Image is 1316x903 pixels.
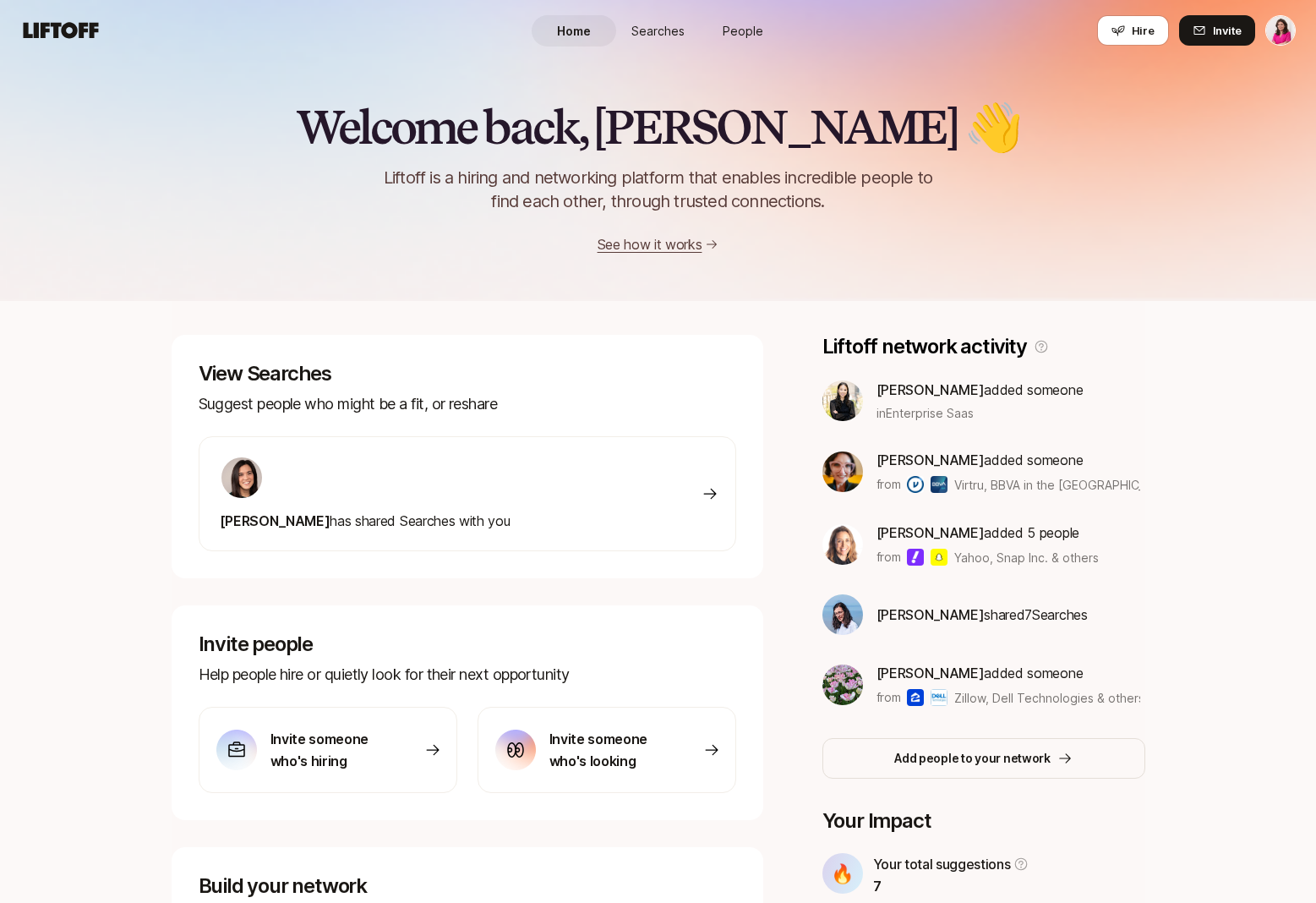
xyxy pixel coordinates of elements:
p: Invite people [199,632,736,656]
p: from [876,687,901,708]
p: 7 [873,875,1029,897]
span: Yahoo, Snap Inc. & others [954,549,1099,566]
img: 3b893d23_f71f_49ef_92c0_e9bb1dd07a83.jpg [822,451,863,492]
img: 71d7b91d_d7cb_43b4_a7ea_a9b2f2cc6e03.jpg [221,457,262,498]
button: Emma Frane [1265,15,1296,46]
span: Invite [1213,22,1242,39]
p: Invite someone who's hiring [270,728,389,772]
p: Your Impact [822,809,1145,833]
p: added 5 people [876,522,1100,544]
img: Virtru [907,476,924,493]
a: Home [532,15,616,47]
img: ACg8ocIdxRMdt9zg7cQmJ1etOp_AR7rnuVOB8v5rMQQddsajCIZ5kemg=s160-c [822,665,863,705]
p: Suggest people who might be a fit, or reshare [199,392,736,416]
p: Invite someone who's looking [549,728,668,772]
span: has shared Searches with you [220,512,511,529]
span: [PERSON_NAME] [876,381,985,398]
span: [PERSON_NAME] [876,451,985,468]
p: Help people hire or quietly look for their next opportunity [199,663,736,687]
img: 3b21b1e9_db0a_4655_a67f_ab9b1489a185.jpg [822,594,863,635]
img: af56f287_def7_404b_a6b8_d0cdc24f27c4.jpg [822,380,863,421]
button: Add people to your network [822,738,1145,779]
a: See how it works [598,236,702,253]
span: Home [557,22,591,40]
img: Dell Technologies [931,689,947,706]
p: shared 7 Search es [876,604,1088,626]
p: Your total suggestions [873,853,1011,875]
p: added someone [876,379,1084,401]
p: added someone [876,662,1141,684]
p: from [876,547,901,567]
span: [PERSON_NAME] [876,665,985,681]
p: View Searches [199,362,736,386]
img: Snap Inc. [931,549,947,566]
span: in Enterprise Saas [876,404,974,422]
img: BBVA in the USA [931,476,947,493]
span: [PERSON_NAME] [876,524,985,541]
p: Build your network [199,874,736,898]
button: Invite [1179,15,1255,46]
span: [PERSON_NAME] [876,606,985,623]
span: Virtru, BBVA in the [GEOGRAPHIC_DATA] & others [954,476,1140,494]
p: added someone [876,449,1141,471]
span: Zillow, Dell Technologies & others [954,691,1144,705]
a: People [701,15,785,47]
button: Hire [1097,15,1169,46]
span: [PERSON_NAME] [220,512,330,529]
p: Add people to your network [894,748,1051,769]
span: Searches [631,22,685,40]
h2: Welcome back, [PERSON_NAME] 👋 [296,101,1020,152]
img: Emma Frane [1266,16,1295,45]
p: Liftoff network activity [822,335,1027,358]
p: Liftoff is a hiring and networking platform that enables incredible people to find each other, th... [356,166,961,213]
span: Hire [1132,22,1155,39]
img: 5b4e8e9c_3b7b_4d72_a69f_7f4659b27c66.jpg [822,524,863,565]
img: Zillow [907,689,924,706]
img: Yahoo [907,549,924,566]
a: Searches [616,15,701,47]
div: 🔥 [822,853,863,894]
p: from [876,474,901,495]
span: People [723,22,763,40]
